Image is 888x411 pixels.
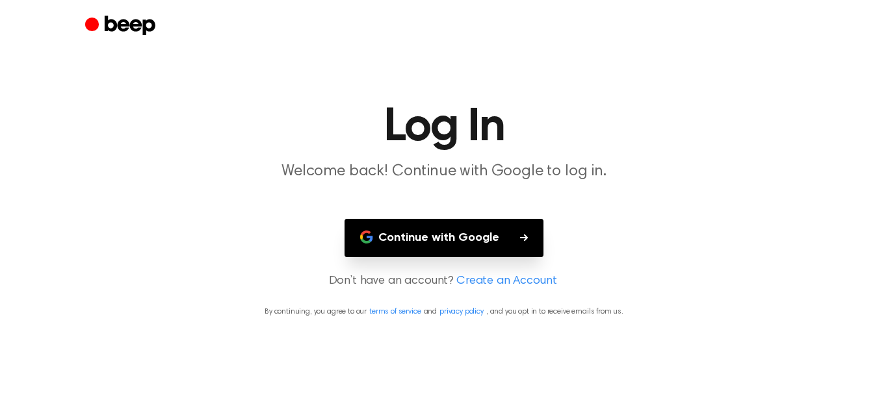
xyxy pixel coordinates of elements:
a: Create an Account [456,273,556,290]
a: privacy policy [439,308,484,316]
p: By continuing, you agree to our and , and you opt in to receive emails from us. [16,306,872,318]
a: Beep [85,14,159,39]
p: Welcome back! Continue with Google to log in. [194,161,694,182]
button: Continue with Google [345,219,543,257]
h1: Log In [111,104,777,151]
p: Don’t have an account? [16,273,872,290]
a: terms of service [369,308,421,316]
